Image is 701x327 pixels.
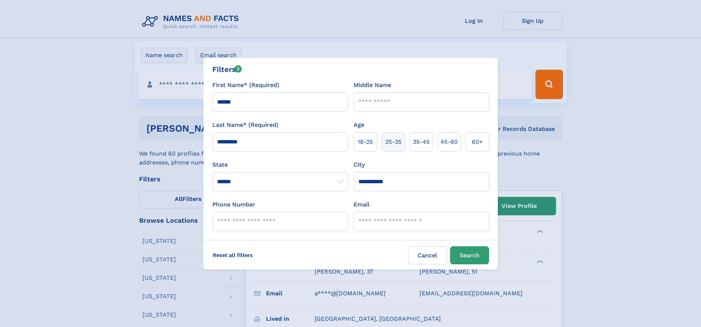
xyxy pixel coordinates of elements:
span: 35‑45 [413,138,429,146]
label: Cancel [408,246,447,264]
span: 45‑60 [440,138,458,146]
label: First Name* (Required) [212,81,279,90]
label: City [354,160,365,169]
label: Phone Number [212,200,255,209]
span: 60+ [472,138,483,146]
label: Age [354,121,364,129]
label: Email [354,200,369,209]
label: Middle Name [354,81,391,90]
label: Last Name* (Required) [212,121,279,129]
button: Search [450,246,489,264]
label: State [212,160,348,169]
label: Reset all filters [208,246,258,264]
span: 18‑25 [358,138,373,146]
div: Filters [212,64,242,75]
span: 25‑35 [385,138,401,146]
